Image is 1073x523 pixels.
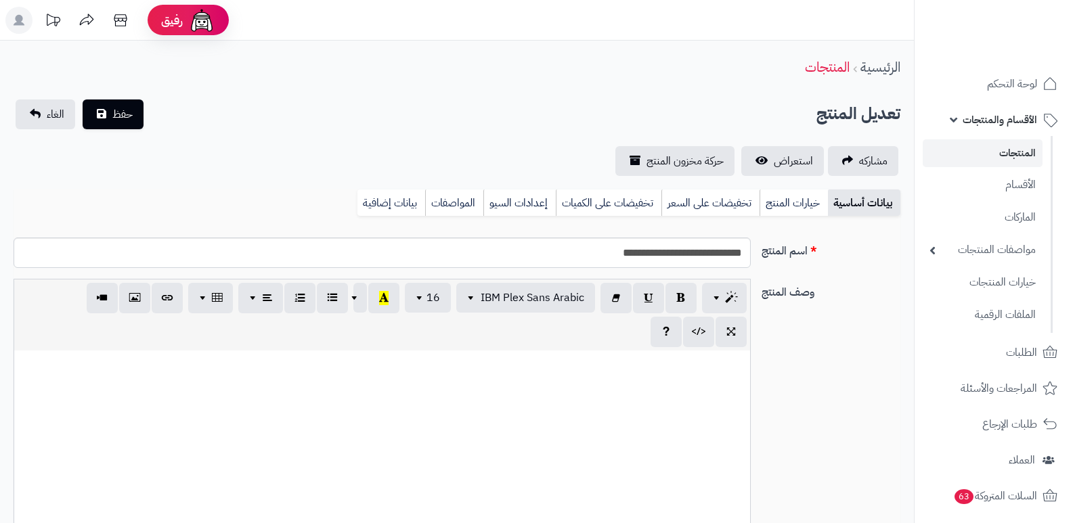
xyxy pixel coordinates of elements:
h2: تعديل المنتج [816,100,900,128]
span: 63 [955,489,973,504]
span: المراجعات والأسئلة [961,379,1037,398]
a: الغاء [16,99,75,129]
a: استعراض [741,146,824,176]
a: إعدادات السيو [483,189,556,217]
a: الملفات الرقمية [923,300,1043,329]
span: حفظ [112,106,133,122]
a: السلات المتروكة63 [923,480,1065,512]
a: تخفيضات على الكميات [556,189,661,217]
span: الطلبات [1006,343,1037,362]
img: logo-2.png [981,38,1060,66]
a: تخفيضات على السعر [661,189,760,217]
span: طلبات الإرجاع [982,415,1037,434]
span: مشاركه [859,153,888,169]
button: 16 [405,283,451,313]
a: تحديثات المنصة [36,7,70,37]
button: حفظ [83,99,144,129]
a: خيارات المنتجات [923,268,1043,297]
a: المواصفات [425,189,483,217]
a: الأقسام [923,170,1043,200]
a: مواصفات المنتجات [923,235,1043,265]
a: المراجعات والأسئلة [923,372,1065,405]
a: لوحة التحكم [923,68,1065,100]
span: الأقسام والمنتجات [963,110,1037,129]
span: العملاء [1009,451,1035,470]
a: مشاركه [828,146,898,176]
span: السلات المتروكة [953,486,1037,505]
button: IBM Plex Sans Arabic [456,283,595,313]
span: 16 [426,290,440,306]
a: المنتجات [923,139,1043,167]
label: اسم المنتج [756,237,906,259]
a: الماركات [923,203,1043,232]
a: خيارات المنتج [760,189,828,217]
span: حركة مخزون المنتج [647,153,724,169]
a: الطلبات [923,336,1065,369]
a: بيانات أساسية [828,189,900,217]
span: الغاء [47,106,64,122]
span: استعراض [774,153,813,169]
a: العملاء [923,444,1065,476]
a: بيانات إضافية [357,189,425,217]
span: رفيق [161,12,183,28]
span: لوحة التحكم [987,74,1037,93]
span: IBM Plex Sans Arabic [481,290,584,306]
a: حركة مخزون المنتج [615,146,735,176]
a: المنتجات [805,57,850,77]
a: طلبات الإرجاع [923,408,1065,440]
img: ai-face.png [188,7,215,34]
a: الرئيسية [860,57,900,77]
label: وصف المنتج [756,279,906,300]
